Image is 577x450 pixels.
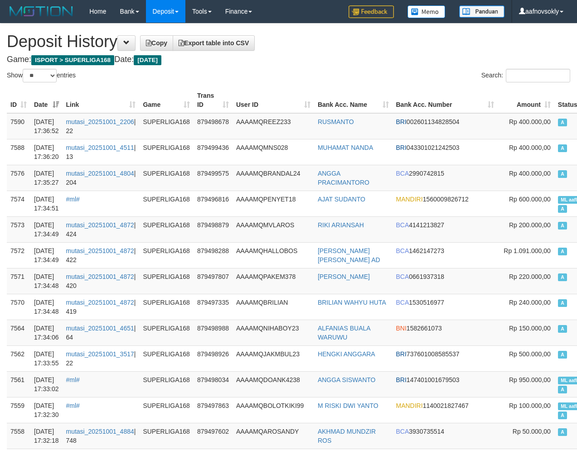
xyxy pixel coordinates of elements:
[481,69,570,82] label: Search:
[66,299,134,306] a: mutasi_20251001_4872
[63,345,140,371] td: | 22
[7,242,30,268] td: 7572
[30,345,63,371] td: [DATE] 17:33:55
[66,221,134,229] a: mutasi_20251001_4872
[30,139,63,165] td: [DATE] 17:36:20
[139,294,194,320] td: SUPERLIGA168
[509,350,551,358] span: Rp 500.000,00
[393,371,498,397] td: 147401001679503
[63,87,140,113] th: Link: activate to sort column ascending
[7,345,30,371] td: 7562
[139,345,194,371] td: SUPERLIGA168
[30,113,63,139] td: [DATE] 17:36:52
[139,268,194,294] td: SUPERLIGA168
[318,325,370,341] a: ALFANIAS BUALA WARUWU
[139,242,194,268] td: SUPERLIGA168
[66,273,134,280] a: mutasi_20251001_4872
[558,170,567,178] span: Approved
[139,139,194,165] td: SUPERLIGA168
[407,5,446,18] img: Button%20Memo.svg
[66,247,134,254] a: mutasi_20251001_4872
[318,428,376,444] a: AKHMAD MUNDZIR ROS
[7,294,30,320] td: 7570
[173,35,255,51] a: Export table into CSV
[139,165,194,191] td: SUPERLIGA168
[396,428,409,435] span: BCA
[139,397,194,423] td: SUPERLIGA168
[30,191,63,216] td: [DATE] 17:34:51
[194,216,233,242] td: 879498879
[233,139,314,165] td: AAAAMQMNS028
[194,191,233,216] td: 879496816
[558,144,567,152] span: Approved
[194,294,233,320] td: 879497335
[194,345,233,371] td: 879498926
[393,397,498,423] td: 1140021827467
[233,371,314,397] td: AAAAMQDOANK4238
[63,320,140,345] td: | 64
[396,376,407,383] span: BRI
[314,87,393,113] th: Bank Acc. Name: activate to sort column ascending
[509,144,551,151] span: Rp 400.000,00
[7,5,76,18] img: MOTION_logo.png
[558,248,567,255] span: Approved
[396,247,409,254] span: BCA
[396,325,407,332] span: BNI
[318,118,354,125] a: RUSMANTO
[30,242,63,268] td: [DATE] 17:34:49
[498,87,554,113] th: Amount: activate to sort column ascending
[233,191,314,216] td: AAAAMQPENYET18
[63,242,140,268] td: | 422
[233,294,314,320] td: AAAAMQBRILIAN
[7,320,30,345] td: 7564
[509,170,551,177] span: Rp 400.000,00
[509,118,551,125] span: Rp 400.000,00
[30,268,63,294] td: [DATE] 17:34:48
[63,113,140,139] td: | 22
[349,5,394,18] img: Feedback.jpg
[66,402,80,409] a: #ml#
[233,113,314,139] td: AAAAMQREEZ233
[393,345,498,371] td: 737601008585537
[558,351,567,359] span: Approved
[194,320,233,345] td: 879498988
[63,268,140,294] td: | 420
[233,423,314,449] td: AAAAMQAROSANDY
[233,268,314,294] td: AAAAMQPAKEM378
[30,397,63,423] td: [DATE] 17:32:30
[194,242,233,268] td: 879498288
[396,221,409,229] span: BCA
[233,87,314,113] th: User ID: activate to sort column ascending
[509,299,551,306] span: Rp 240.000,00
[509,221,551,229] span: Rp 200.000,00
[30,423,63,449] td: [DATE] 17:32:18
[134,55,161,65] span: [DATE]
[7,69,76,82] label: Show entries
[396,402,423,409] span: MANDIRI
[504,247,551,254] span: Rp 1.091.000,00
[7,87,30,113] th: ID: activate to sort column ascending
[7,268,30,294] td: 7571
[139,371,194,397] td: SUPERLIGA168
[7,423,30,449] td: 7558
[233,216,314,242] td: AAAAMQMVLAROS
[7,139,30,165] td: 7588
[393,139,498,165] td: 043301021242503
[146,39,167,47] span: Copy
[509,402,551,409] span: Rp 100.000,00
[233,165,314,191] td: AAAAMQBRANDAL24
[194,423,233,449] td: 879497602
[318,273,370,280] a: [PERSON_NAME]
[396,170,409,177] span: BCA
[558,119,567,126] span: Approved
[558,222,567,230] span: Approved
[66,325,134,332] a: mutasi_20251001_4651
[7,55,570,64] h4: Game: Date:
[139,191,194,216] td: SUPERLIGA168
[318,247,380,263] a: [PERSON_NAME] [PERSON_NAME] AD
[558,205,567,213] span: Approved
[179,39,249,47] span: Export table into CSV
[318,299,386,306] a: BRILIAN WAHYU HUTA
[194,268,233,294] td: 879497807
[393,216,498,242] td: 4141213827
